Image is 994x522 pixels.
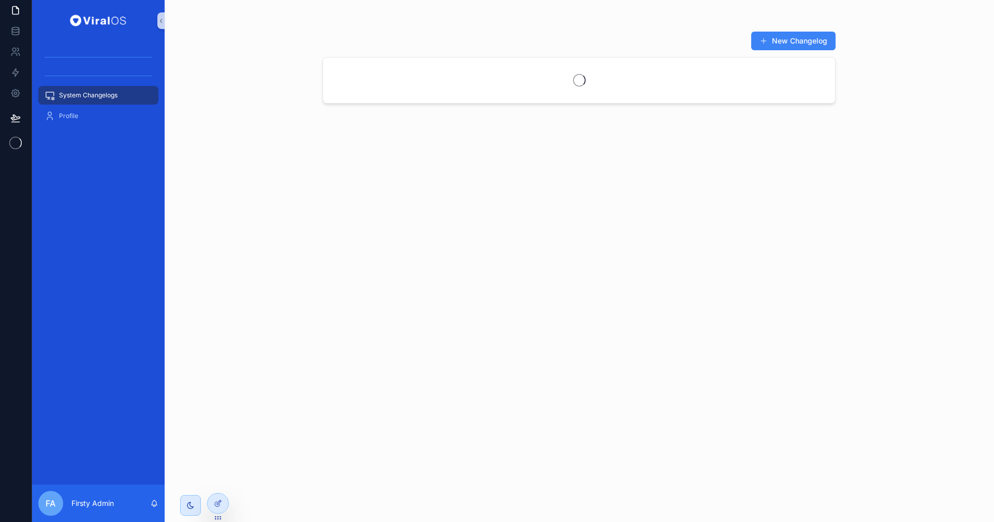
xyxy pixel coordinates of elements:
[32,41,165,139] div: scrollable content
[67,12,129,29] img: App logo
[59,112,78,120] span: Profile
[59,91,118,99] span: System Changelogs
[38,107,158,125] a: Profile
[751,32,836,50] button: New Changelog
[38,86,158,105] a: System Changelogs
[46,497,55,510] span: FA
[71,498,114,509] p: Firsty Admin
